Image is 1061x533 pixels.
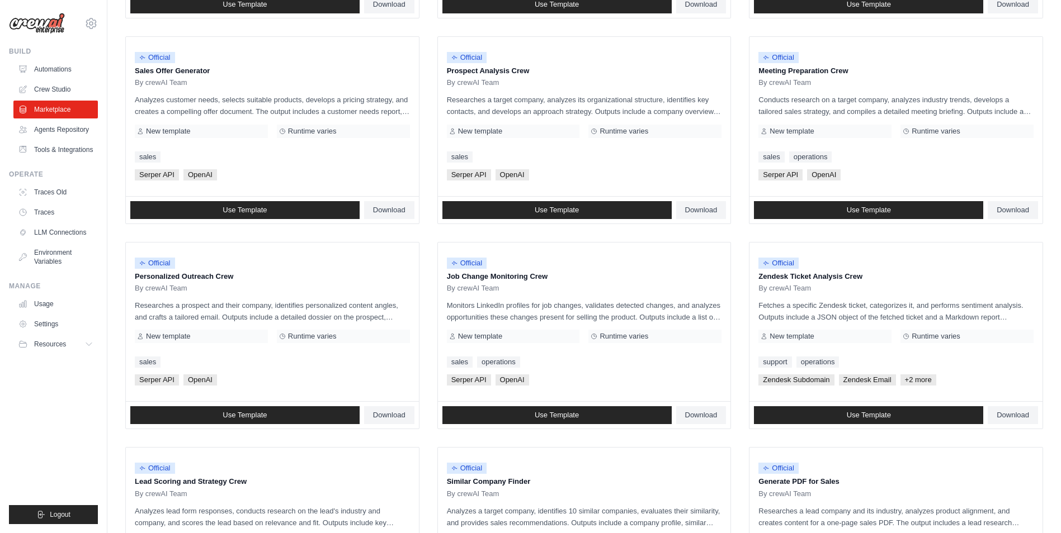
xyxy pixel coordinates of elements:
[997,411,1029,420] span: Download
[676,406,727,424] a: Download
[135,271,410,282] p: Personalized Outreach Crew
[447,476,722,487] p: Similar Company Finder
[183,374,217,386] span: OpenAI
[496,374,529,386] span: OpenAI
[135,78,187,87] span: By crewAI Team
[135,65,410,77] p: Sales Offer Generator
[839,374,896,386] span: Zendesk Email
[447,258,487,269] span: Official
[447,299,722,323] p: Monitors LinkedIn profiles for job changes, validates detected changes, and analyzes opportunitie...
[496,169,529,180] span: OpenAI
[442,406,672,424] a: Use Template
[9,13,65,34] img: Logo
[135,169,179,180] span: Serper API
[758,151,784,163] a: sales
[758,271,1034,282] p: Zendesk Ticket Analysis Crew
[676,201,727,219] a: Download
[447,463,487,474] span: Official
[135,374,179,386] span: Serper API
[900,374,936,386] span: +2 more
[13,141,98,159] a: Tools & Integrations
[758,52,799,63] span: Official
[477,356,520,368] a: operations
[988,201,1038,219] a: Download
[847,206,891,215] span: Use Template
[135,505,410,529] p: Analyzes lead form responses, conducts research on the lead's industry and company, and scores th...
[135,463,175,474] span: Official
[758,65,1034,77] p: Meeting Preparation Crew
[758,356,791,368] a: support
[758,169,803,180] span: Serper API
[373,411,405,420] span: Download
[13,203,98,221] a: Traces
[13,223,98,241] a: LLM Connections
[758,505,1034,529] p: Researches a lead company and its industry, analyzes product alignment, and creates content for a...
[50,510,70,519] span: Logout
[600,127,648,136] span: Runtime varies
[146,127,190,136] span: New template
[364,201,414,219] a: Download
[447,52,487,63] span: Official
[770,332,814,341] span: New template
[447,356,473,368] a: sales
[135,489,187,498] span: By crewAI Team
[447,65,722,77] p: Prospect Analysis Crew
[447,505,722,529] p: Analyzes a target company, identifies 10 similar companies, evaluates their similarity, and provi...
[288,332,337,341] span: Runtime varies
[364,406,414,424] a: Download
[135,284,187,293] span: By crewAI Team
[9,47,98,56] div: Build
[13,101,98,118] a: Marketplace
[146,332,190,341] span: New template
[9,282,98,291] div: Manage
[458,332,502,341] span: New template
[9,505,98,524] button: Logout
[447,94,722,117] p: Researches a target company, analyzes its organizational structure, identifies key contacts, and ...
[754,201,983,219] a: Use Template
[685,206,718,215] span: Download
[758,463,799,474] span: Official
[442,201,672,219] a: Use Template
[130,201,360,219] a: Use Template
[130,406,360,424] a: Use Template
[535,411,579,420] span: Use Template
[912,332,960,341] span: Runtime varies
[758,258,799,269] span: Official
[447,78,499,87] span: By crewAI Team
[13,335,98,353] button: Resources
[847,411,891,420] span: Use Template
[758,94,1034,117] p: Conducts research on a target company, analyzes industry trends, develops a tailored sales strate...
[754,406,983,424] a: Use Template
[13,244,98,270] a: Environment Variables
[796,356,840,368] a: operations
[789,151,832,163] a: operations
[458,127,502,136] span: New template
[758,78,811,87] span: By crewAI Team
[373,206,405,215] span: Download
[447,271,722,282] p: Job Change Monitoring Crew
[135,94,410,117] p: Analyzes customer needs, selects suitable products, develops a pricing strategy, and creates a co...
[997,206,1029,215] span: Download
[758,489,811,498] span: By crewAI Team
[912,127,960,136] span: Runtime varies
[600,332,648,341] span: Runtime varies
[9,170,98,179] div: Operate
[447,489,499,498] span: By crewAI Team
[685,411,718,420] span: Download
[135,258,175,269] span: Official
[535,206,579,215] span: Use Template
[807,169,841,180] span: OpenAI
[770,127,814,136] span: New template
[13,315,98,333] a: Settings
[135,52,175,63] span: Official
[223,206,267,215] span: Use Template
[13,121,98,139] a: Agents Repository
[758,476,1034,487] p: Generate PDF for Sales
[447,374,491,386] span: Serper API
[135,476,410,487] p: Lead Scoring and Strategy Crew
[135,151,161,163] a: sales
[135,299,410,323] p: Researches a prospect and their company, identifies personalized content angles, and crafts a tai...
[135,356,161,368] a: sales
[13,60,98,78] a: Automations
[988,406,1038,424] a: Download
